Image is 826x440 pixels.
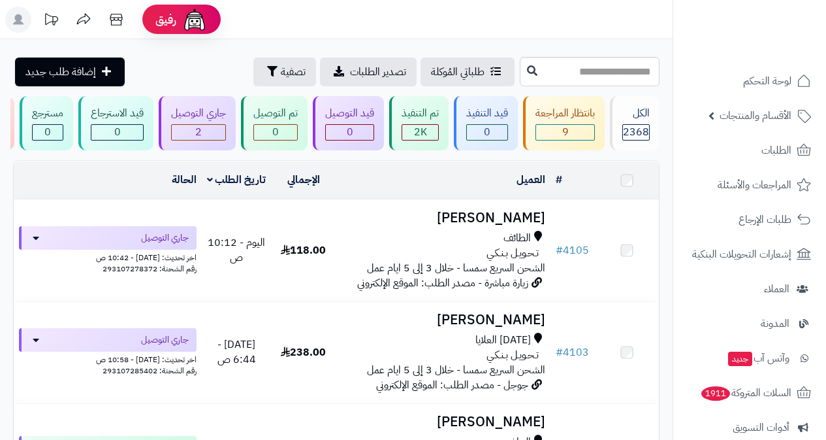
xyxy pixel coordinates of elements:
[402,125,438,140] div: 1980
[556,243,563,258] span: #
[347,124,353,140] span: 0
[556,243,589,258] a: #4105
[556,172,562,188] a: #
[503,231,531,246] span: الطائف
[484,124,490,140] span: 0
[733,418,789,437] span: أدوات التسويق
[35,7,67,36] a: تحديثات المنصة
[357,275,528,291] span: زيارة مباشرة - مصدر الطلب: الموقع الإلكتروني
[681,239,818,270] a: إشعارات التحويلات البنكية
[141,333,189,347] span: جاري التوصيل
[103,263,197,275] span: رقم الشحنة: 293107278372
[692,245,791,263] span: إشعارات التحويلات البنكية
[19,250,197,263] div: اخر تحديث: [DATE] - 10:42 ص
[718,176,791,194] span: المراجعات والأسئلة
[387,96,451,150] a: تم التنفيذ 2K
[208,235,265,265] span: اليوم - 10:12 ص
[19,352,197,365] div: اخر تحديث: [DATE] - 10:58 ص
[466,106,508,121] div: قيد التنفيذ
[195,124,202,140] span: 2
[700,384,791,402] span: السلات المتروكة
[739,211,791,229] span: طلبات الإرجاع
[32,106,63,121] div: مسترجع
[253,106,298,121] div: تم التوصيل
[607,96,662,150] a: الكل2368
[272,124,279,140] span: 0
[431,64,484,80] span: طلباتي المُوكلة
[516,172,545,188] a: العميل
[103,365,197,377] span: رقم الشحنة: 293107285402
[681,273,818,305] a: العملاء
[253,58,316,86] button: تصفية
[33,125,63,140] div: 0
[701,386,730,401] span: 1911
[341,313,545,328] h3: [PERSON_NAME]
[350,64,406,80] span: تصدير الطلبات
[414,124,427,140] span: 2K
[467,125,507,140] div: 0
[623,124,649,140] span: 2368
[681,377,818,409] a: السلات المتروكة1911
[141,231,189,245] span: جاري التوصيل
[681,65,818,97] a: لوحة التحكم
[341,211,545,226] h3: [PERSON_NAME]
[217,337,256,367] span: [DATE] - 6:44 ص
[238,96,310,150] a: تم التوصيل 0
[451,96,520,150] a: قيد التنفيذ 0
[91,106,144,121] div: قيد الاسترجاع
[287,172,320,188] a: الإجمالي
[727,349,789,367] span: وآتس آب
[254,125,297,140] div: 0
[761,141,791,160] span: الطلبات
[681,135,818,166] a: الطلبات
[556,345,589,360] a: #4103
[486,246,539,261] span: تـحـويـل بـنـكـي
[320,58,417,86] a: تصدير الطلبات
[172,125,225,140] div: 2
[91,125,143,140] div: 0
[728,352,752,366] span: جديد
[681,343,818,374] a: وآتس آبجديد
[281,64,306,80] span: تصفية
[376,377,528,393] span: جوجل - مصدر الطلب: الموقع الإلكتروني
[44,124,51,140] span: 0
[681,204,818,235] a: طلبات الإرجاع
[402,106,439,121] div: تم التنفيذ
[281,345,326,360] span: 238.00
[367,260,545,276] span: الشحن السريع سمسا - خلال 3 إلى 5 ايام عمل
[15,58,125,86] a: إضافة طلب جديد
[114,124,121,140] span: 0
[156,96,238,150] a: جاري التوصيل 2
[486,348,539,363] span: تـحـويـل بـنـكـي
[182,7,208,33] img: ai-face.png
[681,308,818,339] a: المدونة
[171,106,226,121] div: جاري التوصيل
[556,345,563,360] span: #
[720,107,791,125] span: الأقسام والمنتجات
[25,64,96,80] span: إضافة طلب جديد
[764,280,789,298] span: العملاء
[761,314,789,333] span: المدونة
[325,106,374,121] div: قيد التوصيل
[622,106,650,121] div: الكل
[520,96,607,150] a: بانتظار المراجعة 9
[17,96,76,150] a: مسترجع 0
[310,96,387,150] a: قيد التوصيل 0
[207,172,266,188] a: تاريخ الطلب
[475,333,531,348] span: [DATE] العلايا
[535,106,595,121] div: بانتظار المراجعة
[341,415,545,430] h3: [PERSON_NAME]
[681,169,818,201] a: المراجعات والأسئلة
[76,96,156,150] a: قيد الاسترجاع 0
[536,125,594,140] div: 9
[281,243,326,258] span: 118.00
[421,58,515,86] a: طلباتي المُوكلة
[737,10,814,37] img: logo-2.png
[562,124,569,140] span: 9
[743,72,791,90] span: لوحة التحكم
[367,362,545,378] span: الشحن السريع سمسا - خلال 3 إلى 5 ايام عمل
[172,172,197,188] a: الحالة
[326,125,373,140] div: 0
[155,12,176,27] span: رفيق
